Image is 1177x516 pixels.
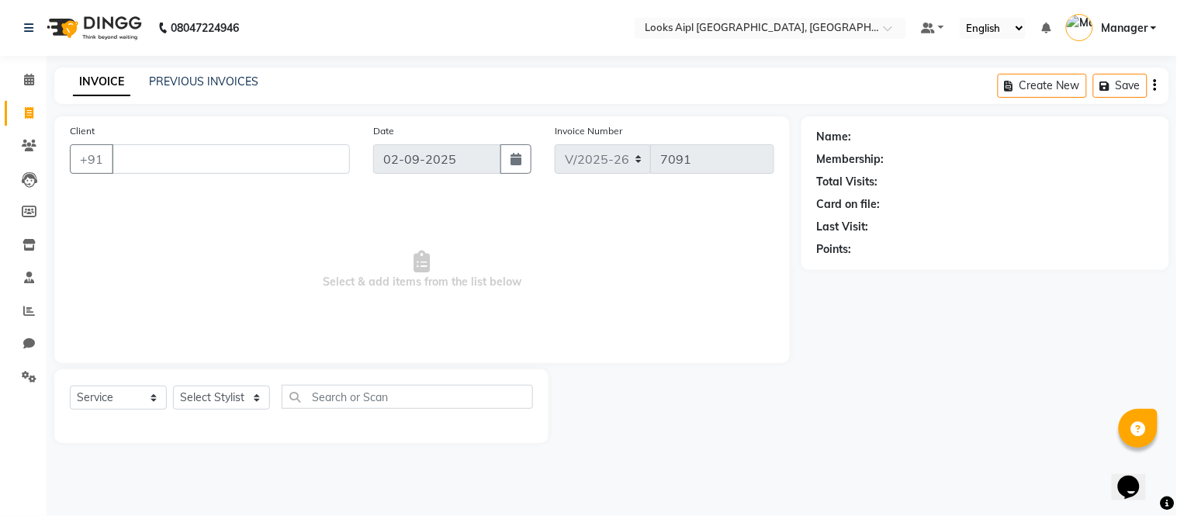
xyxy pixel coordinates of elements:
[171,6,239,50] b: 08047224946
[998,74,1087,98] button: Create New
[112,144,350,174] input: Search by Name/Mobile/Email/Code
[1066,14,1093,41] img: Manager
[817,196,881,213] div: Card on file:
[70,144,113,174] button: +91
[1093,74,1148,98] button: Save
[817,219,869,235] div: Last Visit:
[817,241,852,258] div: Points:
[817,129,852,145] div: Name:
[282,385,533,409] input: Search or Scan
[70,124,95,138] label: Client
[1112,454,1161,500] iframe: chat widget
[73,68,130,96] a: INVOICE
[817,151,884,168] div: Membership:
[373,124,394,138] label: Date
[555,124,622,138] label: Invoice Number
[40,6,146,50] img: logo
[70,192,774,348] span: Select & add items from the list below
[1101,20,1148,36] span: Manager
[817,174,878,190] div: Total Visits:
[149,74,258,88] a: PREVIOUS INVOICES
